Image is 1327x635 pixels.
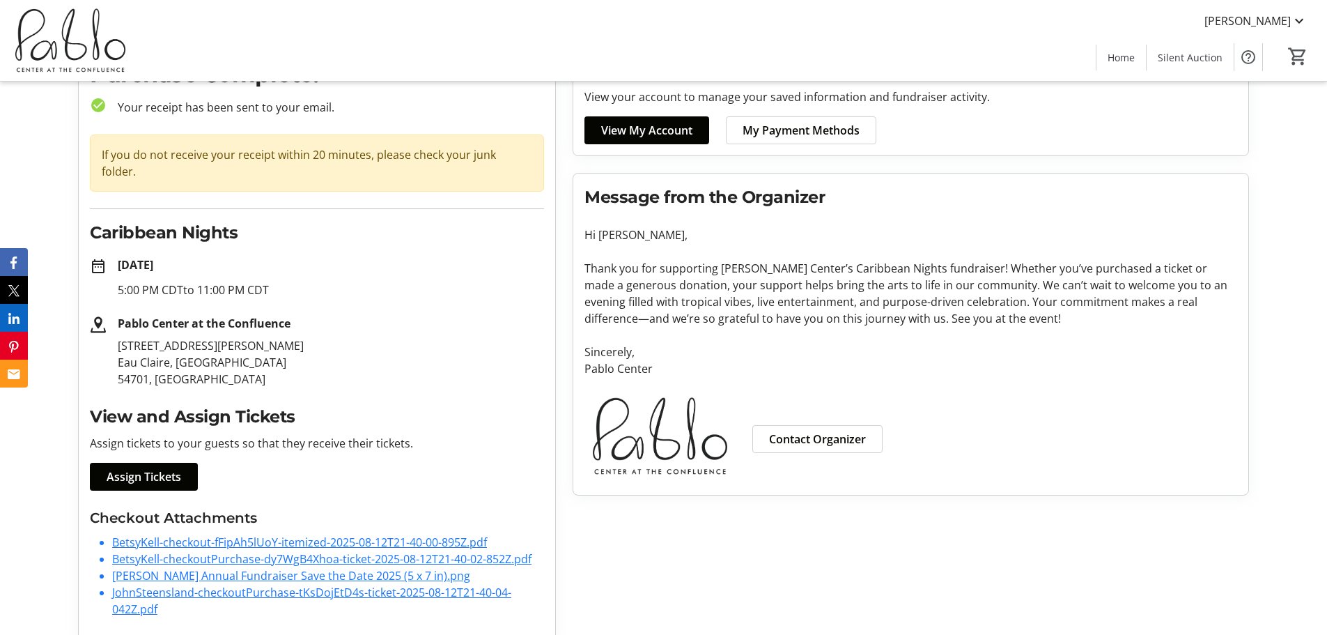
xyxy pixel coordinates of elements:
[752,425,883,453] a: Contact Organizer
[584,89,1237,105] p: View your account to manage your saved information and fundraiser activity.
[584,360,1237,377] p: Pablo Center
[584,344,1237,360] p: Sincerely,
[584,260,1237,327] p: Thank you for supporting [PERSON_NAME] Center’s Caribbean Nights fundraiser! Whether you’ve purch...
[1096,45,1146,70] a: Home
[112,568,470,583] a: [PERSON_NAME] Annual Fundraiser Save the Date 2025 (5 x 7 in).png
[1147,45,1234,70] a: Silent Auction
[601,122,692,139] span: View My Account
[90,507,544,528] h3: Checkout Attachments
[584,116,709,144] a: View My Account
[584,185,1237,210] h2: Message from the Organizer
[584,394,735,478] img: Pablo Center logo
[118,282,544,298] p: 5:00 PM CDT to 11:00 PM CDT
[118,316,290,331] strong: Pablo Center at the Confluence
[1204,13,1291,29] span: [PERSON_NAME]
[90,435,544,452] p: Assign tickets to your guests so that they receive their tickets.
[107,99,544,116] p: Your receipt has been sent to your email.
[90,220,544,245] h2: Caribbean Nights
[726,116,876,144] a: My Payment Methods
[107,468,181,485] span: Assign Tickets
[1234,43,1262,71] button: Help
[1158,50,1223,65] span: Silent Auction
[90,463,198,491] a: Assign Tickets
[90,258,107,275] mat-icon: date_range
[90,404,544,429] h2: View and Assign Tickets
[743,122,860,139] span: My Payment Methods
[90,135,544,192] div: If you do not receive your receipt within 20 minutes, please check your junk folder.
[112,585,511,617] a: JohnSteensland-checkoutPurchase-tKsDojEtD4s-ticket-2025-08-12T21-40-04-042Z.pdf
[1285,44,1310,69] button: Cart
[769,431,866,447] span: Contact Organizer
[112,535,487,550] a: BetsyKell-checkout-fFipAh5lUoY-itemized-2025-08-12T21-40-00-895Z.pdf
[118,337,544,388] p: [STREET_ADDRESS][PERSON_NAME] Eau Claire, [GEOGRAPHIC_DATA] 54701, [GEOGRAPHIC_DATA]
[112,551,531,567] a: BetsyKell-checkoutPurchase-dy7WgB4Xhoa-ticket-2025-08-12T21-40-02-852Z.pdf
[1193,10,1319,32] button: [PERSON_NAME]
[1108,50,1135,65] span: Home
[8,6,132,75] img: Pablo Center's Logo
[584,227,1237,243] p: Hi [PERSON_NAME],
[118,257,153,273] strong: [DATE]
[90,97,107,114] mat-icon: check_circle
